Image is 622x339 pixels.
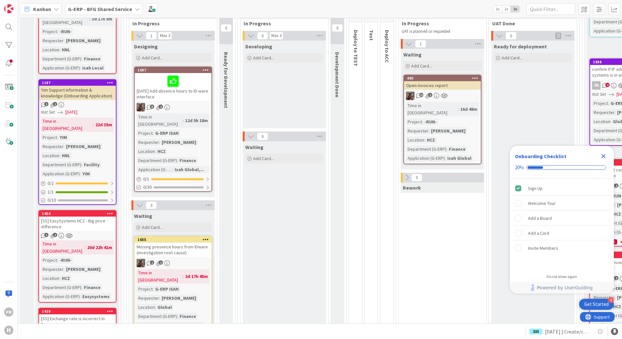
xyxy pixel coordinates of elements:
[137,166,172,173] div: Application (G-ERP)
[39,86,116,100] div: Yim Support information & knowledge (Onboarding Application)
[134,213,152,219] span: Waiting
[33,5,51,13] span: Kanban
[411,174,422,182] span: 0
[512,211,611,225] div: Add a Board is incomplete.
[58,134,69,141] div: YIM
[406,92,414,100] img: VK
[407,76,481,81] div: 480
[605,83,610,87] span: 4
[41,152,59,159] div: Location
[402,20,478,27] span: In Progress
[458,106,459,113] span: :
[502,55,522,61] span: Add Card...
[528,214,552,222] div: Add a Board
[42,81,116,85] div: 1187
[183,117,183,124] span: :
[154,285,180,293] div: G-ERP ISAH
[257,32,268,40] span: 0
[82,161,101,168] div: Facility
[135,73,211,101] div: [DATE] Add absence hours to ID-ware interface
[146,201,157,209] span: 3
[59,46,60,53] span: :
[60,152,72,159] div: HNL
[41,257,57,264] div: Project
[41,37,63,44] div: Requester
[150,105,154,109] span: 8
[447,145,467,153] div: Finance
[60,275,72,282] div: HCZ
[183,273,183,280] span: :
[64,37,102,44] div: [PERSON_NAME]
[153,285,154,293] span: :
[135,67,211,101] div: 1687[DATE] Add absence hours to ID-ware interface
[423,118,438,125] div: -RUN-
[137,295,159,302] div: Requester
[42,211,116,216] div: 1450
[142,224,163,230] span: Add Card...
[403,75,481,164] a: 480Open invoices reportVKTime in [GEOGRAPHIC_DATA]:16d 48mProject:-RUN-Requester:[PERSON_NAME]Loc...
[614,276,618,280] span: 2
[245,144,264,150] span: Waiting
[44,233,48,237] span: 1
[406,145,446,153] div: Department (G-ERP)
[132,20,209,27] span: In Progress
[135,237,211,257] div: 1655Missing presence hours from IDware (investigation root cause)
[584,301,609,308] div: Get Started
[80,64,81,71] span: :
[81,161,82,168] span: :
[41,109,55,115] i: Not Set
[47,189,54,195] span: 1 / 1
[528,199,556,207] div: Welcome Tour
[406,118,422,125] div: Project
[528,244,558,252] div: Invite Members
[155,148,156,155] span: :
[64,266,102,273] div: [PERSON_NAME]
[459,106,479,113] div: 16d 48m
[529,329,542,334] div: 333
[615,201,615,208] span: :
[81,284,82,291] span: :
[41,240,85,255] div: Time in [GEOGRAPHIC_DATA]
[510,179,614,270] div: Checklist items
[150,260,154,265] span: 1
[135,103,211,111] div: VK
[253,156,274,161] span: Add Card...
[53,233,57,237] span: 2
[183,117,210,124] div: 12d 5h 18m
[80,170,81,177] span: :
[137,113,183,128] div: Time in [GEOGRAPHIC_DATA]
[39,217,116,231] div: [SS] EasySystems HCZ - Big price difference
[512,226,611,240] div: Add a Card is incomplete.
[547,274,577,279] div: Do not show again
[353,30,359,66] span: Deploy to TEST
[59,275,60,282] span: :
[429,127,467,134] div: [PERSON_NAME]
[428,127,429,134] span: :
[155,304,156,311] span: :
[178,313,198,320] div: Finance
[135,237,211,243] div: 1655
[39,211,116,231] div: 1450[SS] EasySystems HCZ - Big price difference
[528,184,543,192] div: Sign Up
[38,210,116,303] a: 1450[SS] EasySystems HCZ - Big price differenceTime in [GEOGRAPHIC_DATA]:20d 22h 41mProject:-RUN-...
[137,322,175,329] div: Application (G-ERP)
[63,143,64,150] span: :
[492,20,569,27] span: UAT Done
[419,93,424,97] span: 12
[135,243,211,257] div: Missing presence hours from IDware (investigation root cause)
[93,121,94,128] span: :
[137,304,155,311] div: Location
[425,136,437,144] div: HCZ
[592,294,615,301] div: Requester
[515,152,566,160] div: Onboarding Checklist
[39,308,116,314] div: 1428
[59,152,60,159] span: :
[153,130,154,137] span: :
[172,166,173,173] span: :
[42,309,116,314] div: 1428
[134,67,212,192] a: 1687[DATE] Add absence hours to ID-ware interfaceVKTime in [GEOGRAPHIC_DATA]:12d 5h 18mProject:G-...
[512,196,611,210] div: Welcome Tour is incomplete.
[39,80,116,86] div: 1187
[545,328,591,335] span: [DATE] | Create/collate overview of Facility applications
[135,259,211,267] div: VK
